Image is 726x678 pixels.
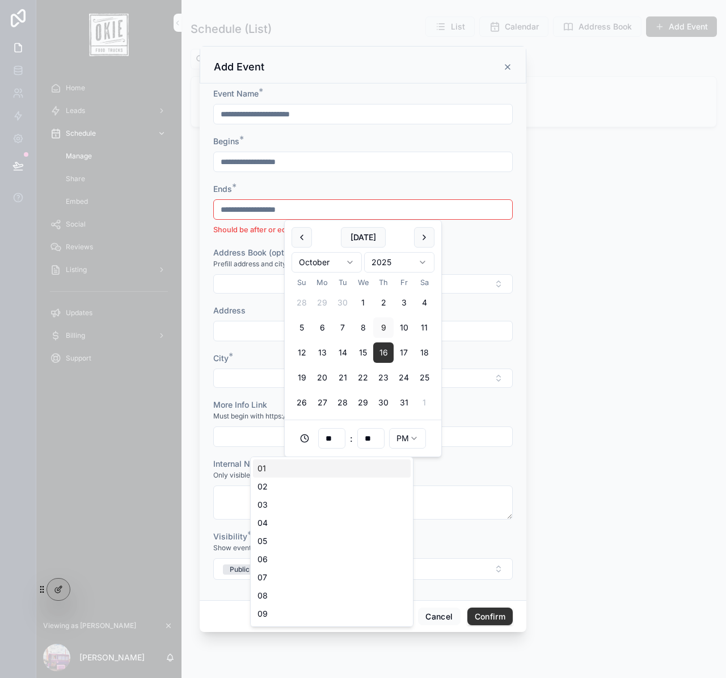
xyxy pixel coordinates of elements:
[373,367,394,388] button: Thursday, October 23rd, 2025
[292,427,434,450] div: :
[213,305,246,315] span: Address
[213,260,392,269] span: Prefill address and city with a previously saved location.
[414,367,434,388] button: Saturday, October 25th, 2025
[253,550,411,568] div: 06
[253,587,411,605] div: 08
[213,400,267,409] span: More Info Link
[213,558,513,580] button: Select Button
[353,277,373,288] th: Wednesday
[373,277,394,288] th: Thursday
[253,459,411,478] div: 01
[353,392,373,413] button: Wednesday, October 29th, 2025
[312,367,332,388] button: Monday, October 20th, 2025
[253,514,411,532] div: 04
[312,277,332,288] th: Monday
[213,412,316,421] span: Must begin with https:// or http://
[292,342,312,363] button: Sunday, October 12th, 2025
[213,89,259,98] span: Event Name
[213,459,267,468] span: Internal Notes
[213,531,247,541] span: Visibility
[332,342,353,363] button: Tuesday, October 14th, 2025
[353,342,373,363] button: Wednesday, October 15th, 2025
[418,608,460,626] button: Cancel
[230,564,250,575] div: Public
[312,292,332,313] button: Monday, September 29th, 2025
[292,277,434,413] table: October 2025
[394,392,414,413] button: Friday, October 31st, 2025
[414,317,434,338] button: Saturday, October 11th, 2025
[353,367,373,388] button: Wednesday, October 22nd, 2025
[332,392,353,413] button: Tuesday, October 28th, 2025
[353,317,373,338] button: Wednesday, October 8th, 2025
[373,292,394,313] button: Thursday, October 2nd, 2025
[332,317,353,338] button: Tuesday, October 7th, 2025
[394,367,414,388] button: Friday, October 24th, 2025
[394,317,414,338] button: Friday, October 10th, 2025
[332,292,353,313] button: Tuesday, September 30th, 2025
[394,292,414,313] button: Friday, October 3rd, 2025
[213,248,305,257] span: Address Book (optional)
[292,317,312,338] button: Sunday, October 5th, 2025
[467,608,513,626] button: Confirm
[414,277,434,288] th: Saturday
[353,292,373,313] button: Wednesday, October 1st, 2025
[292,292,312,313] button: Sunday, September 28th, 2025
[213,274,513,294] button: Select Button
[253,496,411,514] div: 03
[332,277,353,288] th: Tuesday
[312,317,332,338] button: Monday, October 6th, 2025
[341,227,386,248] button: [DATE]
[250,457,413,627] div: Suggestions
[253,478,411,496] div: 02
[394,277,414,288] th: Friday
[213,471,273,480] span: Only visible to you.
[213,224,513,236] li: Should be after or equal to [DATE] 7:00 PM
[373,342,394,363] button: Thursday, October 16th, 2025, selected
[213,369,513,388] button: Select Button
[213,184,232,194] span: Ends
[214,60,264,74] h3: Add Event
[213,136,239,146] span: Begins
[312,392,332,413] button: Monday, October 27th, 2025
[414,342,434,363] button: Saturday, October 18th, 2025
[292,367,312,388] button: Sunday, October 19th, 2025
[394,342,414,363] button: Friday, October 17th, 2025
[292,277,312,288] th: Sunday
[373,392,394,413] button: Thursday, October 30th, 2025
[414,292,434,313] button: Saturday, October 4th, 2025
[414,392,434,413] button: Saturday, November 1st, 2025
[253,623,411,641] div: 10
[253,532,411,550] div: 05
[213,543,314,553] span: Show event in public schedule?
[253,605,411,623] div: 09
[292,392,312,413] button: Sunday, October 26th, 2025
[312,342,332,363] button: Monday, October 13th, 2025
[213,353,229,363] span: City
[253,568,411,587] div: 07
[373,317,394,338] button: Today, Thursday, October 9th, 2025
[332,367,353,388] button: Tuesday, October 21st, 2025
